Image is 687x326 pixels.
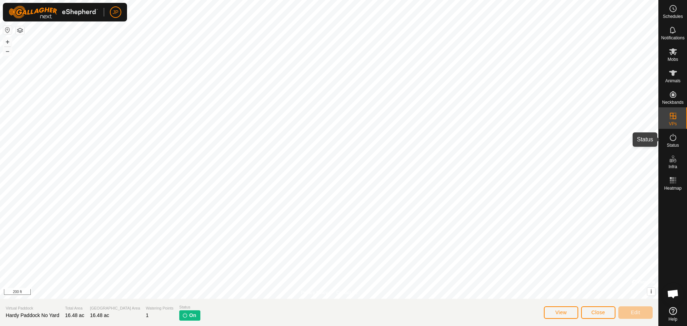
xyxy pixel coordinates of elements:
[146,312,149,318] span: 1
[65,305,84,311] span: Total Area
[16,26,24,35] button: Map Layers
[65,312,84,318] span: 16.48 ac
[6,312,59,318] span: Hardy Paddock No Yard
[663,14,683,19] span: Schedules
[664,186,682,190] span: Heatmap
[3,26,12,34] button: Reset Map
[661,36,684,40] span: Notifications
[651,288,652,295] span: i
[3,47,12,55] button: –
[668,165,677,169] span: Infra
[668,57,678,62] span: Mobs
[9,6,98,19] img: Gallagher Logo
[3,38,12,46] button: +
[189,312,196,319] span: On
[631,310,640,315] span: Edit
[647,288,655,296] button: i
[301,289,328,296] a: Privacy Policy
[665,79,681,83] span: Animals
[113,9,118,16] span: JP
[90,305,140,311] span: [GEOGRAPHIC_DATA] Area
[90,312,109,318] span: 16.48 ac
[182,312,188,318] img: turn-on
[659,304,687,324] a: Help
[336,289,357,296] a: Contact Us
[618,306,653,319] button: Edit
[662,100,683,104] span: Neckbands
[555,310,567,315] span: View
[668,317,677,321] span: Help
[544,306,578,319] button: View
[662,283,684,305] div: Open chat
[591,310,605,315] span: Close
[6,305,59,311] span: Virtual Paddock
[179,304,200,310] span: Status
[667,143,679,147] span: Status
[669,122,677,126] span: VPs
[146,305,174,311] span: Watering Points
[581,306,615,319] button: Close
